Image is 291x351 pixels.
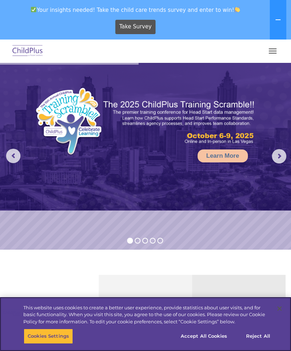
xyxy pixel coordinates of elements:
[11,43,45,60] img: ChildPlus by Procare Solutions
[236,329,281,344] button: Reject All
[115,20,156,34] a: Take Survey
[119,20,152,33] span: Take Survey
[23,304,271,325] div: This website uses cookies to create a better user experience, provide statistics about user visit...
[198,149,248,162] a: Learn More
[272,301,287,317] button: Close
[177,329,231,344] button: Accept All Cookies
[3,3,268,17] span: Your insights needed! Take the child care trends survey and enter to win!
[24,329,73,344] button: Cookies Settings
[31,7,36,12] img: ✅
[235,7,240,12] img: 👏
